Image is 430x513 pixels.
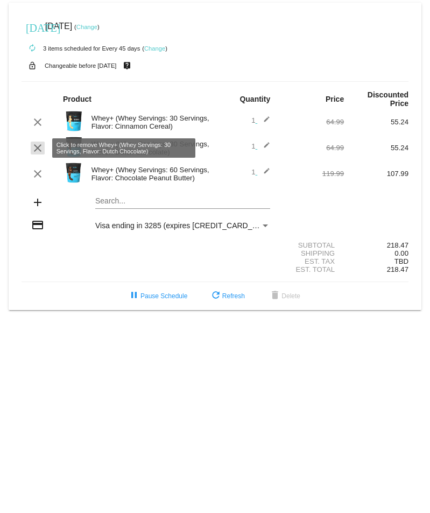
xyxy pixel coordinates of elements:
[344,170,408,178] div: 107.99
[279,170,344,178] div: 119.99
[344,118,408,126] div: 55.24
[251,142,270,150] span: 1
[257,142,270,154] mat-icon: edit
[279,249,344,257] div: Shipping
[31,167,44,180] mat-icon: clear
[279,241,344,249] div: Subtotal
[76,24,97,30] a: Change
[26,20,39,33] mat-icon: [DATE]
[279,144,344,152] div: 64.99
[31,196,44,209] mat-icon: add
[239,95,270,103] strong: Quantity
[326,95,344,103] strong: Price
[201,286,253,306] button: Refresh
[209,292,245,300] span: Refresh
[144,45,165,52] a: Change
[63,136,84,158] img: Image-1-Carousel-Whey-2lb-Dutch-Chocolate-no-badge-Transp.png
[257,167,270,180] mat-icon: edit
[257,116,270,129] mat-icon: edit
[394,257,408,265] span: TBD
[269,290,281,303] mat-icon: delete
[63,110,84,132] img: Image-1-Carousel-Whey-2lb-Cin-Cereal-no-badge-Transp.png
[95,221,270,230] mat-select: Payment Method
[251,168,270,176] span: 1
[121,59,133,73] mat-icon: live_help
[251,116,270,124] span: 1
[368,90,408,108] strong: Discounted Price
[142,45,167,52] small: ( )
[209,290,222,303] mat-icon: refresh
[95,221,276,230] span: Visa ending in 3285 (expires [CREDIT_CARD_DATA])
[344,241,408,249] div: 218.47
[344,144,408,152] div: 55.24
[31,116,44,129] mat-icon: clear
[31,219,44,231] mat-icon: credit_card
[279,257,344,265] div: Est. Tax
[128,292,187,300] span: Pause Schedule
[74,24,100,30] small: ( )
[22,45,140,52] small: 3 items scheduled for Every 45 days
[260,286,309,306] button: Delete
[128,290,140,303] mat-icon: pause
[394,249,408,257] span: 0.00
[26,59,39,73] mat-icon: lock_open
[387,265,408,273] span: 218.47
[86,140,215,156] div: Whey+ (Whey Servings: 30 Servings, Flavor: Dutch Chocolate)
[86,166,215,182] div: Whey+ (Whey Servings: 60 Servings, Flavor: Chocolate Peanut Butter)
[63,95,91,103] strong: Product
[95,197,270,206] input: Search...
[279,265,344,273] div: Est. Total
[269,292,300,300] span: Delete
[31,142,44,154] mat-icon: clear
[279,118,344,126] div: 64.99
[86,114,215,130] div: Whey+ (Whey Servings: 30 Servings, Flavor: Cinnamon Cereal)
[63,162,84,184] img: Image-1-Carousel-Whey-5lb-CPB-no-badge-1000x1000-Transp.png
[45,62,117,69] small: Changeable before [DATE]
[26,42,39,55] mat-icon: autorenew
[119,286,196,306] button: Pause Schedule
